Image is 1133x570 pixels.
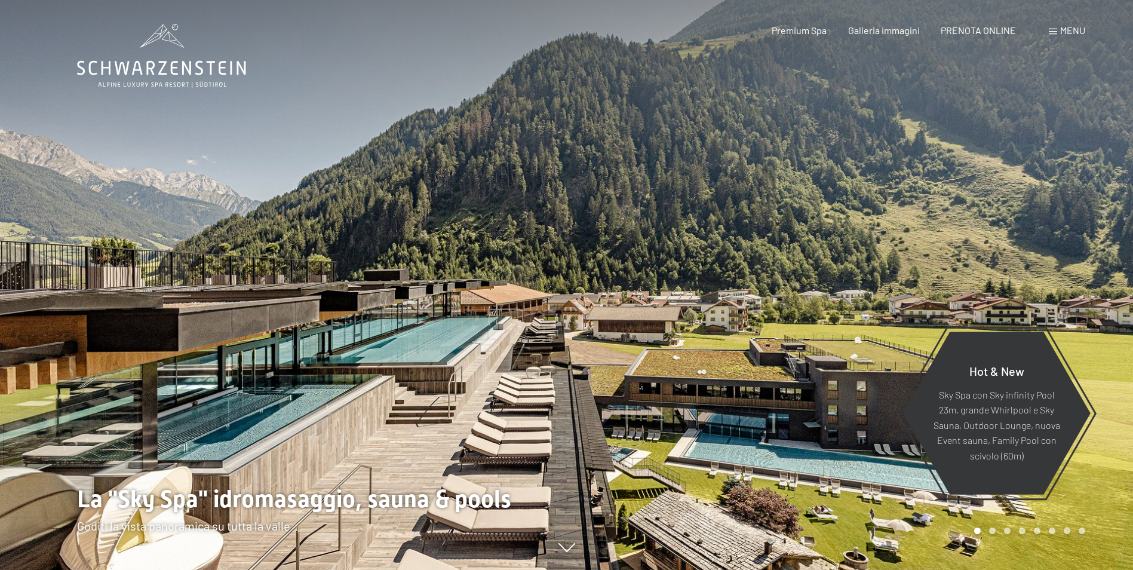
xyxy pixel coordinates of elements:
div: Carousel Pagination [970,528,1085,534]
div: Carousel Page 4 [1019,528,1025,534]
div: Carousel Page 3 [1004,528,1011,534]
a: PRENOTA ONLINE [941,24,1016,36]
div: Carousel Page 7 [1064,528,1070,534]
div: Carousel Page 1 (Current Slide) [974,528,981,534]
a: Galleria immagini [848,24,920,36]
span: Hot & New [969,363,1024,378]
div: Carousel Page 6 [1049,528,1055,534]
a: Premium Spa [772,24,827,36]
p: Sky Spa con Sky infinity Pool 23m, grande Whirlpool e Sky Sauna, Outdoor Lounge, nuova Event saun... [932,387,1061,463]
div: Carousel Page 8 [1079,528,1085,534]
span: Menu [1060,24,1085,36]
div: Carousel Page 2 [989,528,996,534]
a: Hot & New Sky Spa con Sky infinity Pool 23m, grande Whirlpool e Sky Sauna, Outdoor Lounge, nuova ... [902,331,1091,495]
div: Carousel Page 5 [1034,528,1040,534]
